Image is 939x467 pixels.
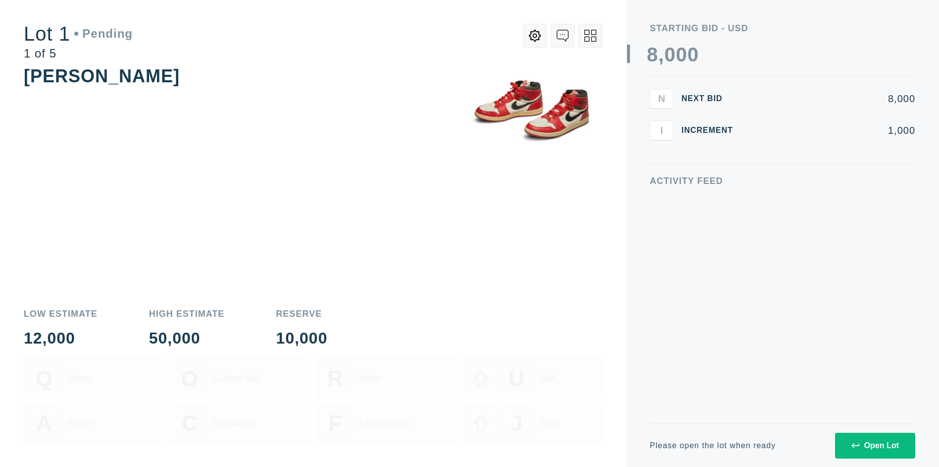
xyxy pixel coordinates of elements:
[749,125,915,135] div: 1,000
[650,24,915,33] div: Starting Bid - USD
[647,45,658,64] div: 8
[149,309,225,318] div: High Estimate
[660,124,663,136] span: I
[276,309,327,318] div: Reserve
[650,442,776,450] div: Please open the lot when ready
[835,433,915,459] button: Open Lot
[676,45,687,64] div: 0
[24,66,180,86] div: [PERSON_NAME]
[276,330,327,346] div: 10,000
[74,28,133,40] div: Pending
[749,94,915,104] div: 8,000
[650,120,674,140] button: I
[681,95,741,103] div: Next Bid
[24,330,98,346] div: 12,000
[658,93,665,104] span: N
[650,89,674,109] button: N
[681,126,741,134] div: Increment
[664,45,676,64] div: 0
[650,176,915,185] div: Activity Feed
[658,45,664,243] div: ,
[24,48,133,59] div: 1 of 5
[851,441,899,450] div: Open Lot
[149,330,225,346] div: 50,000
[24,309,98,318] div: Low Estimate
[24,24,133,44] div: Lot 1
[687,45,699,64] div: 0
